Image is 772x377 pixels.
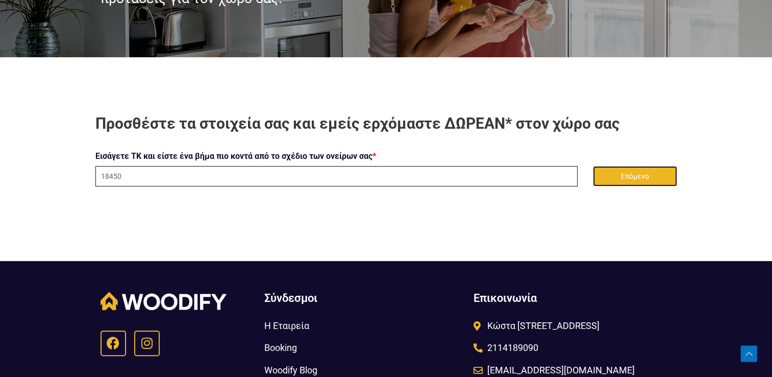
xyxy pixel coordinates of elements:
a: Booking [264,339,463,356]
img: Woodify [101,292,227,310]
span: Η Εταιρεία [264,317,309,334]
a: Κώστα [STREET_ADDRESS] [474,317,670,334]
span: Επικοινωνία [474,292,537,304]
h2: Προσθέστε τα στοιχεία σας και εμείς ερχόμαστε ΔΩΡΕΑΝ* στον χώρο σας [95,113,677,133]
label: Εισάγετε ΤΚ και είστε ένα βήμα πιο κοντά από το σχέδιο των ονείρων σας [95,149,376,164]
span: 2114189090 [485,339,538,356]
a: Η Εταιρεία [264,317,463,334]
span: Booking [264,339,296,356]
a: 2114189090 [474,339,670,356]
button: Επόμενο [593,166,677,186]
span: Σύνδεσμοι [264,292,317,304]
span: Κώστα [STREET_ADDRESS] [485,317,600,334]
